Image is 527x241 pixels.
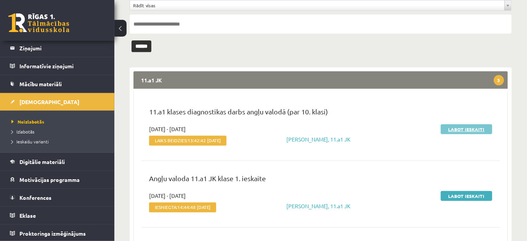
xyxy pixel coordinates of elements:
[19,230,86,237] span: Proktoringa izmēģinājums
[10,207,105,224] a: Eklase
[133,71,508,89] legend: 11.a1 JK
[149,173,492,187] p: Angļu valoda 11.a1 JK klase 1. ieskaite
[8,13,69,32] a: Rīgas 1. Tālmācības vidusskola
[10,75,105,93] a: Mācību materiāli
[10,39,105,57] a: Ziņojumi
[11,138,49,145] span: Ieskaišu varianti
[11,119,44,125] span: Neizlabotās
[19,212,36,219] span: Eklase
[19,194,51,201] span: Konferences
[149,192,186,200] span: [DATE] - [DATE]
[11,129,34,135] span: Izlabotās
[130,0,511,10] a: Rādīt visas
[10,171,105,188] a: Motivācijas programma
[494,75,504,85] span: 3
[149,106,492,120] p: 11.a1 klases diagnostikas darbs angļu valodā (par 10. klasi)
[10,93,105,111] a: [DEMOGRAPHIC_DATA]
[11,138,107,145] a: Ieskaišu varianti
[19,57,105,75] legend: Informatīvie ziņojumi
[441,124,492,134] a: Labot ieskaiti
[19,39,105,57] legend: Ziņojumi
[286,136,350,143] a: [PERSON_NAME], 11.a1 JK
[19,158,65,165] span: Digitālie materiāli
[19,80,62,87] span: Mācību materiāli
[19,98,79,105] span: [DEMOGRAPHIC_DATA]
[286,202,350,209] a: [PERSON_NAME], 11.a1 JK
[441,191,492,201] a: Labot ieskaiti
[10,57,105,75] a: Informatīvie ziņojumi
[19,176,80,183] span: Motivācijas programma
[177,204,210,210] span: 14:44:48 [DATE]
[149,136,227,146] span: Laiks beidzies:
[149,202,216,212] span: Iesniegta:
[10,189,105,206] a: Konferences
[11,118,107,125] a: Neizlabotās
[133,0,501,10] span: Rādīt visas
[188,138,221,143] span: 13:42:42 [DATE]
[149,125,186,133] span: [DATE] - [DATE]
[10,153,105,170] a: Digitālie materiāli
[11,128,107,135] a: Izlabotās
